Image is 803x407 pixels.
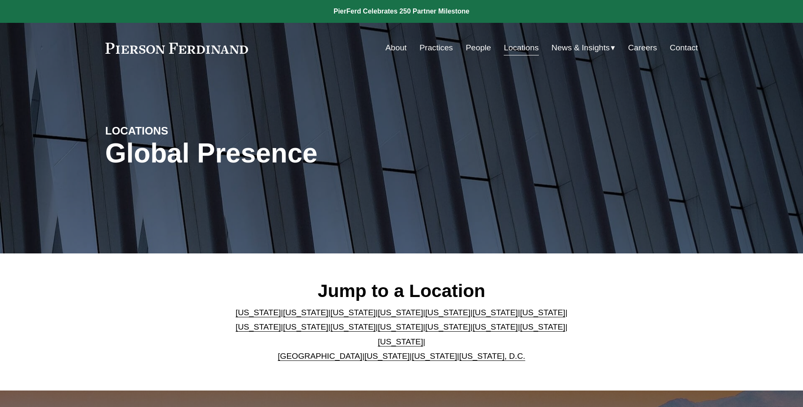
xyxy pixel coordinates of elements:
a: Practices [419,40,453,56]
a: [US_STATE] [378,322,423,331]
a: [US_STATE] [378,337,423,346]
h4: LOCATIONS [105,124,254,137]
a: People [466,40,491,56]
h1: Global Presence [105,138,500,169]
a: [US_STATE] [425,322,470,331]
span: News & Insights [552,41,610,55]
a: [US_STATE], D.C. [459,352,525,360]
a: [US_STATE] [236,322,281,331]
a: [US_STATE] [425,308,470,317]
h2: Jump to a Location [229,280,574,302]
a: [US_STATE] [378,308,423,317]
a: About [386,40,407,56]
a: [US_STATE] [520,308,565,317]
a: [US_STATE] [412,352,457,360]
a: [US_STATE] [472,322,518,331]
a: Locations [504,40,538,56]
a: [GEOGRAPHIC_DATA] [278,352,362,360]
a: [US_STATE] [331,308,376,317]
a: [US_STATE] [520,322,565,331]
a: Careers [628,40,657,56]
a: folder dropdown [552,40,615,56]
a: [US_STATE] [236,308,281,317]
a: Contact [670,40,698,56]
a: [US_STATE] [283,308,328,317]
a: [US_STATE] [331,322,376,331]
a: [US_STATE] [364,352,410,360]
a: [US_STATE] [283,322,328,331]
p: | | | | | | | | | | | | | | | | | | [229,305,574,364]
a: [US_STATE] [472,308,518,317]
